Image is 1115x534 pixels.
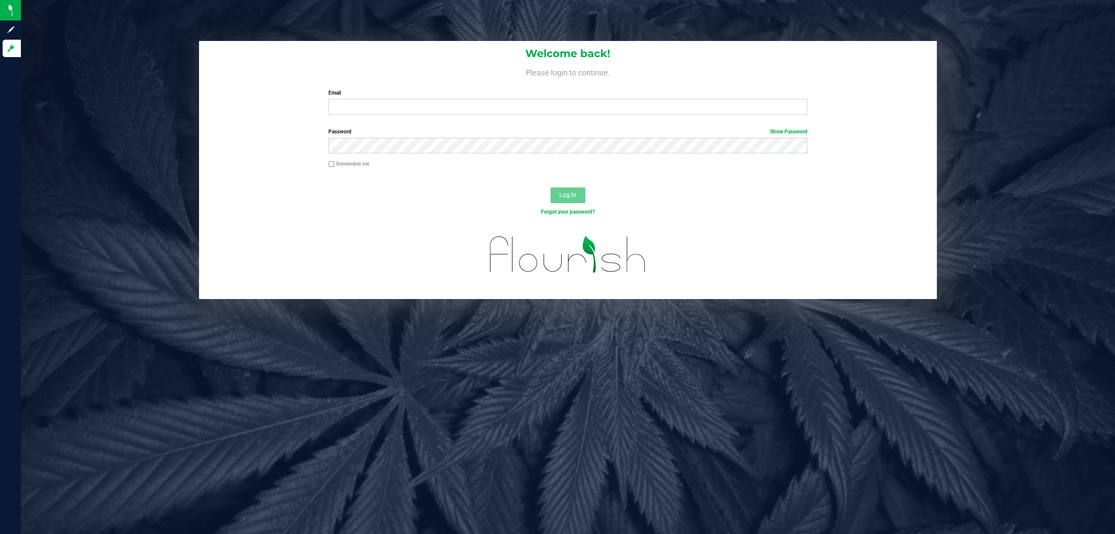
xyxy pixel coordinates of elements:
img: flourish_logo.svg [476,225,660,284]
input: Remember me [328,161,334,167]
h4: Please login to continue. [199,66,937,77]
a: Show Password [770,129,808,135]
label: Email [328,89,808,97]
span: Log In [559,191,576,198]
a: Forgot your password? [541,209,595,215]
span: Password [328,129,351,135]
h1: Welcome back! [199,48,937,59]
inline-svg: Sign up [7,25,15,34]
button: Log In [551,187,585,203]
inline-svg: Log in [7,44,15,53]
label: Remember me [328,160,369,168]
